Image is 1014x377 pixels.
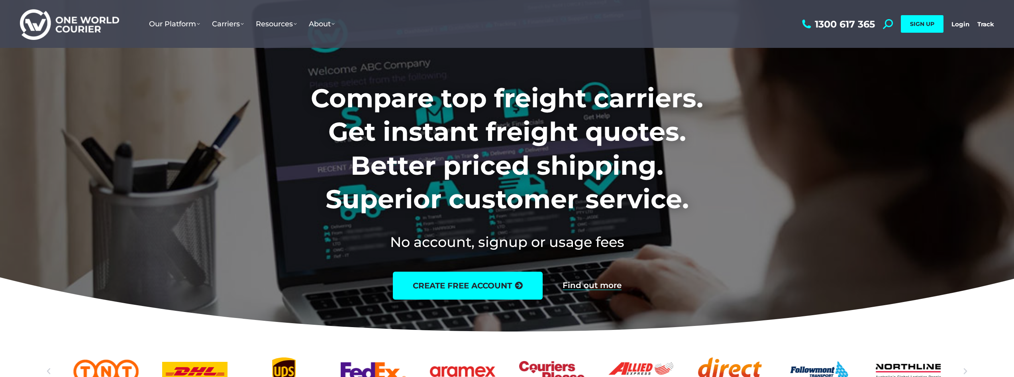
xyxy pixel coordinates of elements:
a: About [303,12,341,36]
span: Resources [256,20,297,28]
h1: Compare top freight carriers. Get instant freight quotes. Better priced shipping. Superior custom... [258,81,756,216]
a: create free account [393,272,543,300]
a: Our Platform [143,12,206,36]
a: SIGN UP [901,15,943,33]
span: SIGN UP [910,20,934,28]
a: Find out more [563,281,622,290]
a: Track [977,20,994,28]
a: Login [951,20,969,28]
h2: No account, signup or usage fees [258,232,756,252]
span: Our Platform [149,20,200,28]
a: Resources [250,12,303,36]
a: Carriers [206,12,250,36]
span: Carriers [212,20,244,28]
span: About [309,20,335,28]
img: One World Courier [20,8,119,40]
a: 1300 617 365 [800,19,875,29]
